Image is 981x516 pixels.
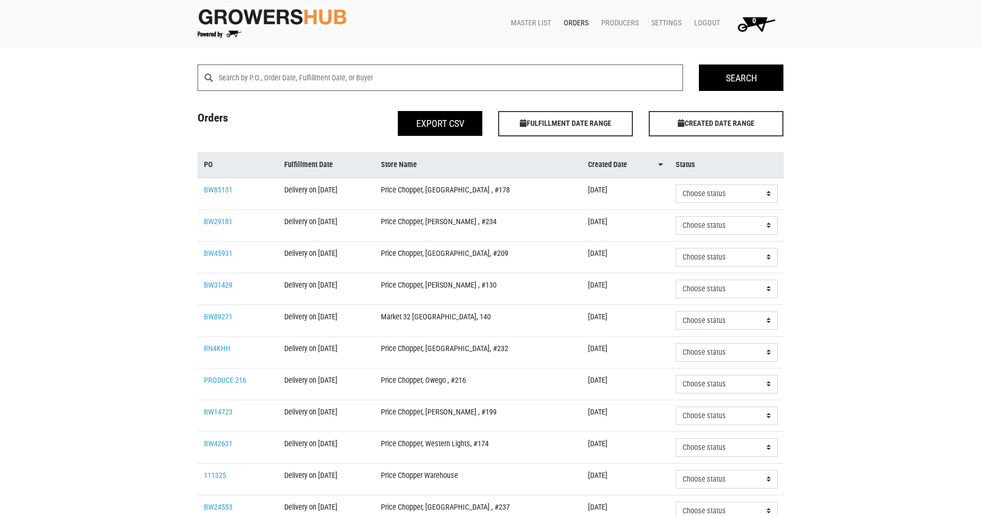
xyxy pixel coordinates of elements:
[582,209,669,241] td: [DATE]
[204,503,232,512] a: BW24553
[588,159,627,171] span: Created Date
[643,13,686,33] a: Settings
[593,13,643,33] a: Producers
[204,186,232,195] a: BW85131
[204,281,232,290] a: BW31429
[699,64,783,91] input: Search
[198,7,348,26] img: original-fc7597fdc6adbb9d0e2ae620e786d1a2.jpg
[278,336,375,368] td: Delivery on [DATE]
[582,336,669,368] td: [DATE]
[582,368,669,400] td: [DATE]
[676,159,778,171] a: Status
[649,111,783,136] span: CREATED DATE RANGE
[375,336,582,368] td: Price Chopper, [GEOGRAPHIC_DATA], #232
[204,471,226,480] a: 111325
[502,13,555,33] a: Master List
[204,249,232,258] a: BW45931
[582,305,669,336] td: [DATE]
[278,241,375,273] td: Delivery on [DATE]
[733,13,780,34] img: Cart
[676,159,695,171] span: Status
[498,111,633,136] span: FULFILLMENT DATE RANGE
[582,241,669,273] td: [DATE]
[204,159,272,171] a: PO
[284,159,333,171] span: Fulfillment Date
[278,400,375,431] td: Delivery on [DATE]
[686,13,724,33] a: Logout
[278,178,375,210] td: Delivery on [DATE]
[278,463,375,495] td: Delivery on [DATE]
[278,431,375,463] td: Delivery on [DATE]
[204,408,232,417] a: BW14723
[381,159,575,171] a: Store Name
[190,111,340,132] h4: Orders
[582,400,669,431] td: [DATE]
[724,13,784,34] a: 0
[375,305,582,336] td: Market 32 [GEOGRAPHIC_DATA], 140
[752,16,756,25] span: 0
[555,13,593,33] a: Orders
[582,178,669,210] td: [DATE]
[375,241,582,273] td: Price Chopper, [GEOGRAPHIC_DATA], #209
[582,273,669,305] td: [DATE]
[375,400,582,431] td: Price Chopper, [PERSON_NAME] , #199
[204,344,230,353] a: RN4KHH
[278,209,375,241] td: Delivery on [DATE]
[278,305,375,336] td: Delivery on [DATE]
[381,159,417,171] span: Store Name
[588,159,662,171] a: Created Date
[204,217,232,226] a: BW29181
[284,159,368,171] a: Fulfillment Date
[375,431,582,463] td: Price Chopper, Western Lights, #174
[204,376,246,385] a: PRODUCE 216
[375,178,582,210] td: Price Chopper, [GEOGRAPHIC_DATA] , #178
[198,31,241,38] img: Powered by Big Wheelbarrow
[204,312,232,321] a: BW89271
[582,431,669,463] td: [DATE]
[375,273,582,305] td: Price Chopper, [PERSON_NAME] , #130
[204,159,213,171] span: PO
[204,439,232,448] a: BW42631
[582,463,669,495] td: [DATE]
[219,64,684,91] input: Search by P.O., Order Date, Fulfillment Date, or Buyer
[398,111,482,136] button: Export CSV
[375,463,582,495] td: Price Chopper Warehouse
[375,209,582,241] td: Price Chopper, [PERSON_NAME] , #234
[375,368,582,400] td: Price Chopper, Owego , #216
[278,273,375,305] td: Delivery on [DATE]
[278,368,375,400] td: Delivery on [DATE]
